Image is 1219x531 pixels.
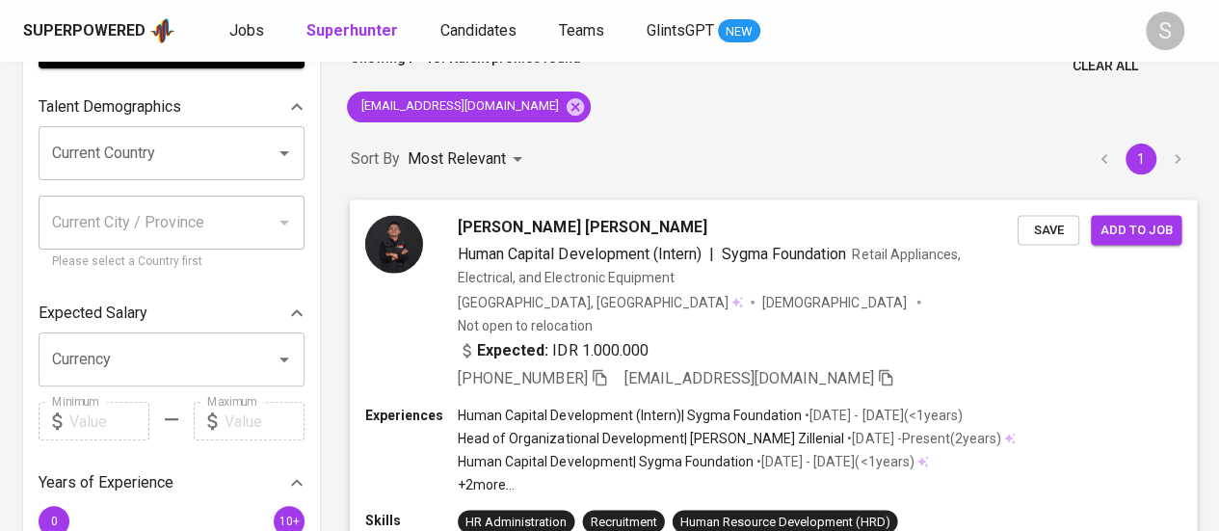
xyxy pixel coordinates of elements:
[458,452,754,471] p: Human Capital Development | Sygma Foundation
[754,452,914,471] p: • [DATE] - [DATE] ( <1 years )
[1100,219,1172,241] span: Add to job
[1073,54,1138,78] span: Clear All
[1146,12,1184,50] div: S
[278,515,299,528] span: 10+
[1027,219,1070,241] span: Save
[458,244,702,262] span: Human Capital Development (Intern)
[718,22,760,41] span: NEW
[229,19,268,43] a: Jobs
[69,402,149,440] input: Value
[802,406,962,425] p: • [DATE] - [DATE] ( <1 years )
[458,315,592,334] p: Not open to relocation
[39,471,173,494] p: Years of Experience
[458,246,961,284] span: Retail Appliances, Electrical, and Electronic Equipment
[347,92,591,122] div: [EMAIL_ADDRESS][DOMAIN_NAME]
[458,368,587,386] span: [PHONE_NUMBER]
[559,19,608,43] a: Teams
[590,513,656,531] div: Recruitment
[351,48,581,84] p: Showing of talent profiles found
[225,402,305,440] input: Value
[1091,215,1181,245] button: Add to job
[1086,144,1196,174] nav: pagination navigation
[559,21,604,40] span: Teams
[23,16,175,45] a: Superpoweredapp logo
[844,429,1000,448] p: • [DATE] - Present ( 2 years )
[365,510,458,529] p: Skills
[271,346,298,373] button: Open
[465,513,567,531] div: HR Administration
[624,368,874,386] span: [EMAIL_ADDRESS][DOMAIN_NAME]
[709,242,714,265] span: |
[50,515,57,528] span: 0
[440,19,520,43] a: Candidates
[408,142,529,177] div: Most Relevant
[1126,144,1156,174] button: page 1
[762,292,909,311] span: [DEMOGRAPHIC_DATA]
[347,97,570,116] span: [EMAIL_ADDRESS][DOMAIN_NAME]
[1018,215,1079,245] button: Save
[458,429,844,448] p: Head of Organizational Development | [PERSON_NAME] Zillenial
[149,16,175,45] img: app logo
[408,147,506,171] p: Most Relevant
[229,21,264,40] span: Jobs
[39,88,305,126] div: Talent Demographics
[458,475,1016,494] p: +2 more ...
[39,464,305,502] div: Years of Experience
[458,292,743,311] div: [GEOGRAPHIC_DATA], [GEOGRAPHIC_DATA]
[23,20,146,42] div: Superpowered
[351,147,400,171] p: Sort By
[722,244,846,262] span: Sygma Foundation
[365,215,423,273] img: 9b78c4ee83351d941c5f39cb6f3e2334.png
[39,95,181,119] p: Talent Demographics
[365,406,458,425] p: Experiences
[39,302,147,325] p: Expected Salary
[647,19,760,43] a: GlintsGPT NEW
[1065,48,1146,84] button: Clear All
[440,21,517,40] span: Candidates
[52,252,291,272] p: Please select a Country first
[458,338,649,361] div: IDR 1.000.000
[680,513,890,531] div: Human Resource Development (HRD)
[306,19,402,43] a: Superhunter
[39,294,305,332] div: Expected Salary
[271,140,298,167] button: Open
[458,406,802,425] p: Human Capital Development (Intern) | Sygma Foundation
[647,21,714,40] span: GlintsGPT
[458,215,707,238] span: [PERSON_NAME] [PERSON_NAME]
[477,338,548,361] b: Expected:
[306,21,398,40] b: Superhunter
